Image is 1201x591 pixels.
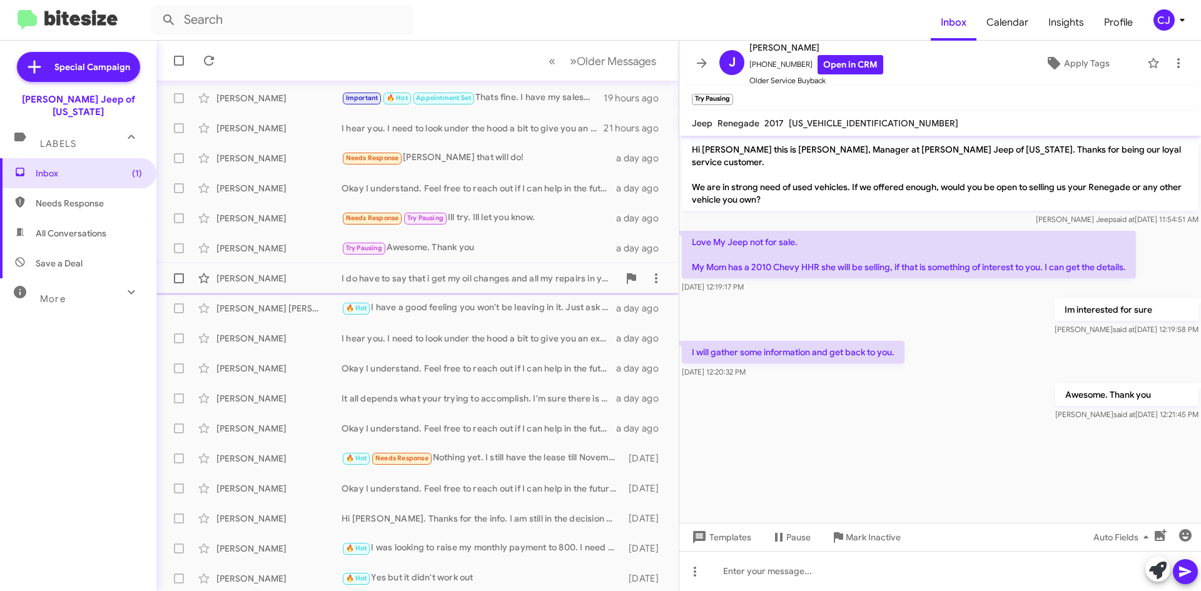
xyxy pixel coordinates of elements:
span: 🔥 Hot [346,454,367,462]
span: All Conversations [36,227,106,240]
div: [PERSON_NAME] [216,542,342,555]
span: 🔥 Hot [387,94,408,102]
span: said at [1113,410,1135,419]
div: [PERSON_NAME] [216,152,342,164]
div: a day ago [616,392,669,405]
span: More [40,293,66,305]
span: Needs Response [36,197,142,210]
p: Love My Jeep not for sale. My Mom has a 2010 Chevy HHR she will be selling, if that is something ... [682,231,1136,278]
nav: Page navigation example [542,48,664,74]
div: a day ago [616,212,669,225]
a: Profile [1094,4,1143,41]
div: [PERSON_NAME] [216,482,342,495]
span: 🔥 Hot [346,304,367,312]
div: I do have to say that i get my oil changes and all my repairs in your service department. They ar... [342,272,619,285]
div: Okay I understand. Feel free to reach out if I can help in the future!👍 [342,362,616,375]
span: Older Service Buyback [749,74,883,87]
button: Auto Fields [1083,526,1163,548]
div: It all depends what your trying to accomplish. I'm sure there is some negative equity so it depen... [342,392,616,405]
span: » [570,53,577,69]
div: I was looking to raise my monthly payment to 800. I need to start looking again. I'll try and see... [342,541,622,555]
span: Insights [1038,4,1094,41]
span: 2017 [764,118,784,129]
div: Hi [PERSON_NAME]. Thanks for the info. I am still in the decision making process. [342,512,622,525]
a: Open in CRM [818,55,883,74]
span: 🔥 Hot [346,544,367,552]
div: [PERSON_NAME] [216,92,342,104]
div: Yes but it didn't work out [342,571,622,585]
span: Needs Response [375,454,428,462]
div: Okay I understand. Feel free to reach out if I can help in the future!👍 [342,182,616,194]
div: [PERSON_NAME] [216,122,342,134]
div: [PERSON_NAME] [216,182,342,194]
span: Mark Inactive [846,526,901,548]
div: [PERSON_NAME] [216,332,342,345]
span: said at [1113,215,1135,224]
button: CJ [1143,9,1187,31]
p: Im interested for sure [1055,298,1198,321]
div: a day ago [616,182,669,194]
span: Auto Fields [1093,526,1153,548]
span: [DATE] 12:20:32 PM [682,367,746,376]
div: a day ago [616,422,669,435]
div: [DATE] [622,452,669,465]
span: [US_VEHICLE_IDENTIFICATION_NUMBER] [789,118,958,129]
div: [PERSON_NAME] [216,272,342,285]
span: Inbox [36,167,142,179]
span: Jeep [692,118,712,129]
div: [PERSON_NAME] [216,212,342,225]
span: Try Pausing [346,244,382,252]
div: Ill try. Ill let you know. [342,211,616,225]
div: [PERSON_NAME] [216,392,342,405]
p: I will gather some information and get back to you. [682,341,905,363]
span: Appointment Set [416,94,471,102]
input: Search [151,5,414,35]
span: [PERSON_NAME] Jeep [DATE] 11:54:51 AM [1036,215,1198,224]
div: I have a good feeling you won't be leaving in it. Just ask for me once you are checked in and wil... [342,301,616,315]
div: Awesome. Thank you [342,241,616,255]
span: [PERSON_NAME] [DATE] 12:19:58 PM [1055,325,1198,334]
span: Special Campaign [54,61,130,73]
span: Pause [786,526,811,548]
span: [PERSON_NAME] [DATE] 12:21:45 PM [1055,410,1198,419]
small: Try Pausing [692,94,733,105]
span: Older Messages [577,54,656,68]
span: Renegade [717,118,759,129]
div: [PERSON_NAME] [216,242,342,255]
div: [PERSON_NAME] [216,512,342,525]
p: Awesome. Thank you [1055,383,1198,406]
div: I hear you. I need to look under the hood a bit to give you an exact number. It's absolutely wort... [342,332,616,345]
span: Needs Response [346,214,399,222]
span: [PHONE_NUMBER] [749,55,883,74]
div: a day ago [616,152,669,164]
div: [PERSON_NAME] [216,452,342,465]
div: Thats fine. I have my salesman [PERSON_NAME] ready when you get here to get some information so w... [342,91,604,105]
span: [DATE] 12:19:17 PM [682,282,744,291]
span: Needs Response [346,154,399,162]
div: CJ [1153,9,1175,31]
span: Templates [689,526,751,548]
a: Special Campaign [17,52,140,82]
div: [PERSON_NAME] [PERSON_NAME] [216,302,342,315]
div: [DATE] [622,512,669,525]
span: Calendar [976,4,1038,41]
span: Save a Deal [36,257,83,270]
span: said at [1113,325,1135,334]
div: [DATE] [622,542,669,555]
div: 21 hours ago [604,122,669,134]
div: [PERSON_NAME] [216,362,342,375]
span: J [729,53,736,73]
div: [DATE] [622,482,669,495]
button: Previous [541,48,563,74]
button: Apply Tags [1013,52,1141,74]
a: Inbox [931,4,976,41]
div: Okay I understand. Feel free to reach out if I can help in the future!👍 [342,482,622,495]
div: [PERSON_NAME] that will do! [342,151,616,165]
button: Pause [761,526,821,548]
button: Templates [679,526,761,548]
span: Try Pausing [407,214,443,222]
div: a day ago [616,242,669,255]
span: Important [346,94,378,102]
span: (1) [132,167,142,179]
